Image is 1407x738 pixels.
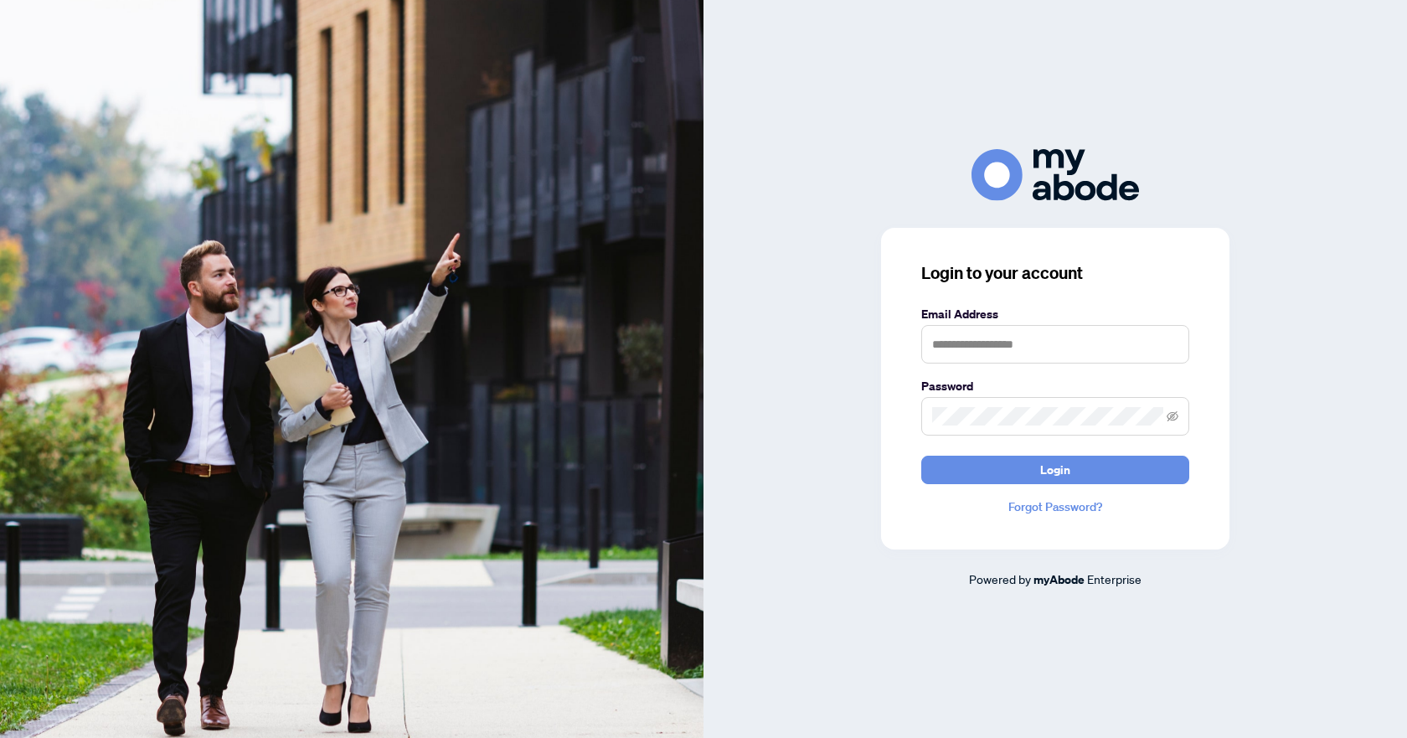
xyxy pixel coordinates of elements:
button: Login [921,456,1189,484]
span: eye-invisible [1167,410,1178,422]
span: Powered by [969,571,1031,586]
img: ma-logo [971,149,1139,200]
span: Enterprise [1087,571,1142,586]
h3: Login to your account [921,261,1189,285]
a: Forgot Password? [921,498,1189,516]
a: myAbode [1033,570,1085,589]
label: Password [921,377,1189,395]
span: Login [1040,457,1070,483]
label: Email Address [921,305,1189,323]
